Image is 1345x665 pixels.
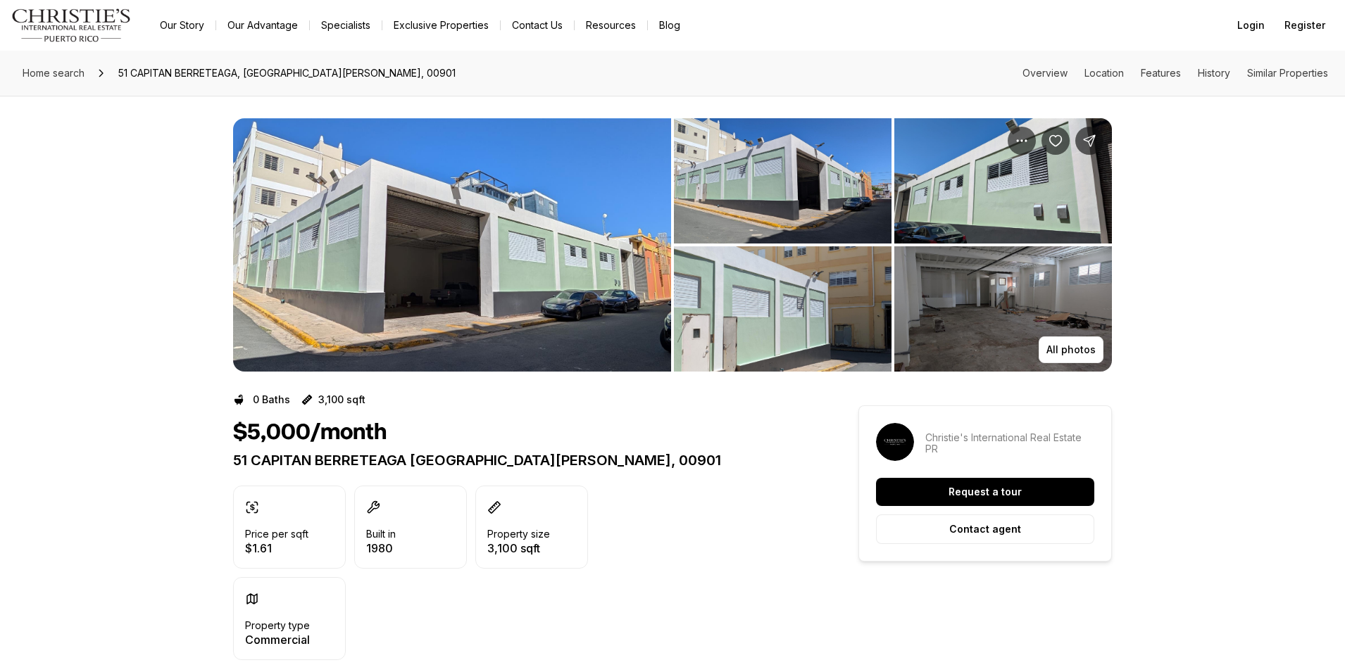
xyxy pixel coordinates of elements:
a: Resources [575,15,647,35]
nav: Page section menu [1022,68,1328,79]
p: Price per sqft [245,528,308,540]
div: Listing Photos [233,118,1112,372]
button: View image gallery [894,118,1112,243]
span: 51 CAPITAN BERRETEAGA, [GEOGRAPHIC_DATA][PERSON_NAME], 00901 [113,62,461,84]
p: Property size [487,528,550,540]
p: Commercial [245,634,310,645]
a: Our Story [149,15,215,35]
button: Contact agent [876,514,1094,544]
button: Contact Us [501,15,574,35]
button: Request a tour [876,478,1094,506]
button: Register [1276,11,1334,39]
a: Exclusive Properties [382,15,500,35]
a: Home search [17,62,90,84]
span: Register [1284,20,1325,31]
a: Blog [648,15,692,35]
li: 1 of 3 [233,118,671,372]
p: Built in [366,528,396,540]
p: Contact agent [949,524,1021,535]
p: $1.61 [245,543,308,554]
button: Property options [1008,127,1036,155]
button: Save Property: 51 CAPITAN BERRETEAGA [1041,127,1070,155]
p: Request a tour [949,486,1022,498]
span: Home search [23,67,85,79]
a: Specialists [310,15,382,35]
span: Login [1237,20,1265,31]
a: Skip to: Overview [1022,67,1068,79]
p: All photos [1046,344,1096,355]
button: All photos [1039,336,1103,363]
li: 2 of 3 [674,118,1112,372]
button: View image gallery [674,118,892,243]
button: View image gallery [894,246,1112,372]
p: 51 CAPITAN BERRETEAGA [GEOGRAPHIC_DATA][PERSON_NAME], 00901 [233,452,808,469]
p: 3,100 sqft [487,543,550,554]
a: Our Advantage [216,15,309,35]
p: 1980 [366,543,396,554]
button: View image gallery [233,118,671,372]
h1: $5,000/month [233,419,387,446]
a: Skip to: Location [1084,67,1124,79]
a: Skip to: History [1198,67,1230,79]
p: Property type [245,620,310,631]
p: 0 Baths [253,394,290,405]
img: logo [11,8,132,42]
button: Share Property: 51 CAPITAN BERRETEAGA [1075,127,1103,155]
p: Christie's International Real Estate PR [925,432,1094,455]
a: Skip to: Features [1141,67,1181,79]
p: 3,100 sqft [318,394,365,405]
a: Skip to: Similar Properties [1247,67,1328,79]
button: View image gallery [674,246,892,372]
button: Login [1229,11,1273,39]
